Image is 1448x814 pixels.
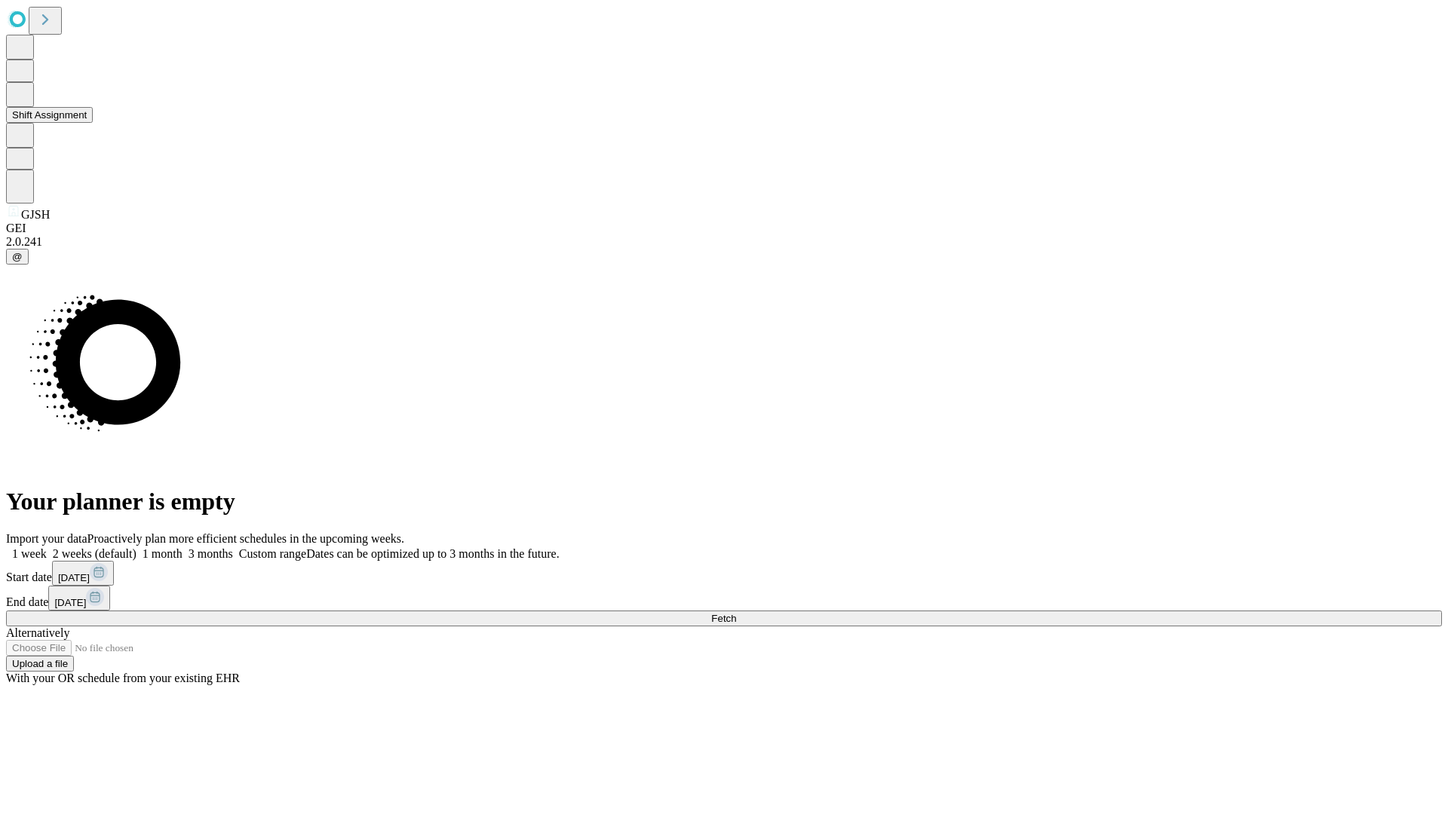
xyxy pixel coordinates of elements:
[52,561,114,586] button: [DATE]
[6,626,69,639] span: Alternatively
[6,107,93,123] button: Shift Assignment
[6,488,1442,516] h1: Your planner is empty
[6,586,1442,610] div: End date
[6,610,1442,626] button: Fetch
[6,672,240,684] span: With your OR schedule from your existing EHR
[12,251,23,262] span: @
[143,547,183,560] span: 1 month
[12,547,47,560] span: 1 week
[239,547,306,560] span: Custom range
[53,547,137,560] span: 2 weeks (default)
[6,235,1442,249] div: 2.0.241
[189,547,233,560] span: 3 months
[54,597,86,608] span: [DATE]
[6,561,1442,586] div: Start date
[58,572,90,583] span: [DATE]
[6,656,74,672] button: Upload a file
[87,532,404,545] span: Proactively plan more efficient schedules in the upcoming weeks.
[6,222,1442,235] div: GEI
[306,547,559,560] span: Dates can be optimized up to 3 months in the future.
[711,613,736,624] span: Fetch
[48,586,110,610] button: [DATE]
[6,532,87,545] span: Import your data
[21,208,50,221] span: GJSH
[6,249,29,265] button: @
